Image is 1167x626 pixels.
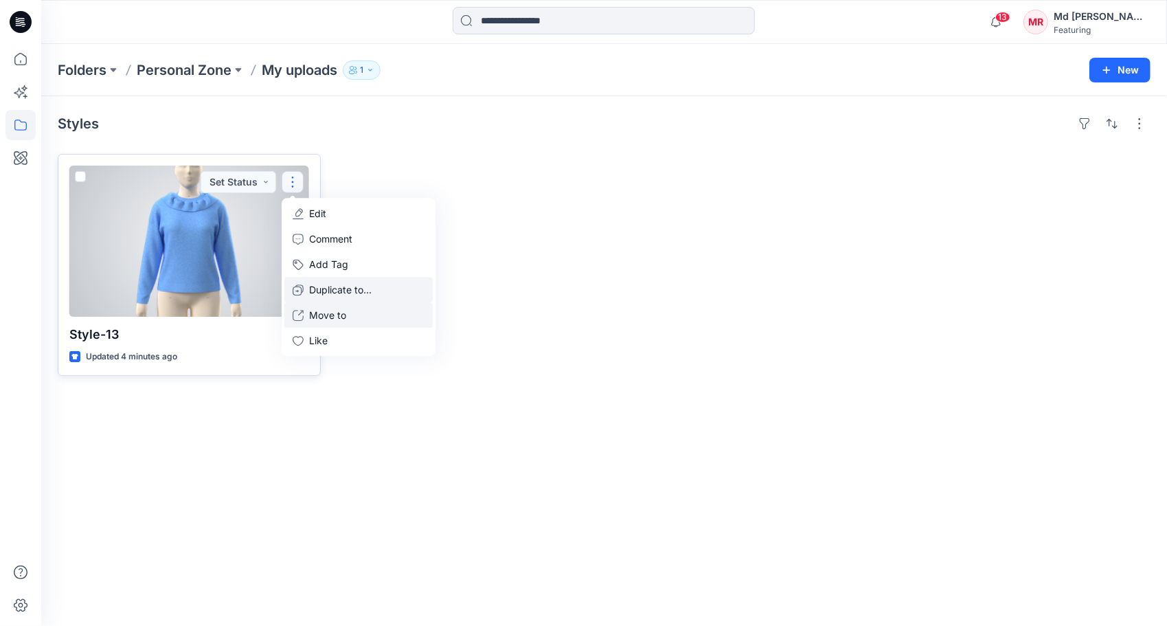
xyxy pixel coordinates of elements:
[284,251,433,277] button: Add Tag
[1089,58,1151,82] button: New
[309,333,328,348] p: Like
[309,308,346,322] p: Move to
[1054,8,1150,25] div: Md [PERSON_NAME][DEMOGRAPHIC_DATA]
[86,350,177,364] p: Updated 4 minutes ago
[262,60,337,80] p: My uploads
[1054,25,1150,35] div: Featuring
[69,325,309,344] p: Style-13
[360,63,363,78] p: 1
[137,60,231,80] a: Personal Zone
[309,206,326,221] p: Edit
[309,282,372,297] p: Duplicate to...
[995,12,1010,23] span: 13
[284,201,433,226] a: Edit
[309,232,352,246] p: Comment
[69,166,309,317] a: Style-13
[1023,10,1048,34] div: MR
[58,115,99,132] h4: Styles
[343,60,381,80] button: 1
[58,60,106,80] a: Folders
